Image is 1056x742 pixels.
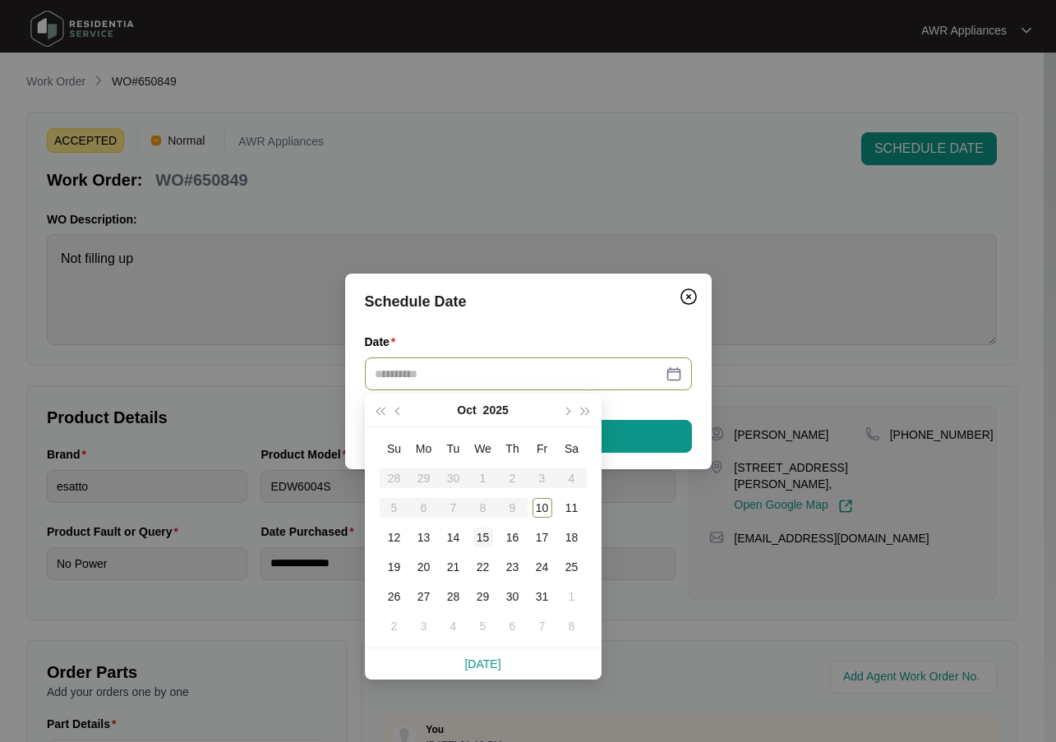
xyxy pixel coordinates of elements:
div: 24 [533,557,552,577]
td: 2025-11-07 [528,611,557,641]
td: 2025-11-05 [468,611,498,641]
button: 2025 [483,394,509,426]
td: 2025-10-30 [498,582,528,611]
th: Th [498,434,528,463]
td: 2025-11-04 [439,611,468,641]
div: 10 [533,498,552,518]
div: 21 [444,557,463,577]
td: 2025-10-10 [528,493,557,523]
input: Date [375,365,662,383]
div: 11 [562,498,582,518]
button: Oct [457,394,476,426]
button: Close [676,283,702,310]
th: Sa [557,434,587,463]
td: 2025-10-27 [409,582,439,611]
div: 26 [385,587,404,606]
th: Fr [528,434,557,463]
td: 2025-10-22 [468,552,498,582]
td: 2025-10-21 [439,552,468,582]
div: 27 [414,587,434,606]
div: 13 [414,528,434,547]
td: 2025-10-31 [528,582,557,611]
td: 2025-10-17 [528,523,557,552]
td: 2025-10-19 [380,552,409,582]
td: 2025-10-13 [409,523,439,552]
td: 2025-10-29 [468,582,498,611]
td: 2025-10-20 [409,552,439,582]
div: 31 [533,587,552,606]
td: 2025-11-08 [557,611,587,641]
div: 5 [473,616,493,636]
div: 18 [562,528,582,547]
td: 2025-11-01 [557,582,587,611]
div: 28 [444,587,463,606]
div: 4 [444,616,463,636]
td: 2025-11-03 [409,611,439,641]
img: closeCircle [679,287,699,306]
th: Tu [439,434,468,463]
div: 14 [444,528,463,547]
label: Date [365,334,403,350]
td: 2025-11-06 [498,611,528,641]
td: 2025-10-28 [439,582,468,611]
div: 25 [562,557,582,577]
div: 7 [533,616,552,636]
div: 17 [533,528,552,547]
div: 15 [473,528,493,547]
div: 30 [503,587,523,606]
div: 1 [562,587,582,606]
div: 20 [414,557,434,577]
td: 2025-10-25 [557,552,587,582]
th: Mo [409,434,439,463]
th: Su [380,434,409,463]
div: 16 [503,528,523,547]
td: 2025-10-23 [498,552,528,582]
div: 6 [503,616,523,636]
a: [DATE] [464,657,500,671]
div: 29 [473,587,493,606]
div: 22 [473,557,493,577]
td: 2025-10-24 [528,552,557,582]
div: Schedule Date [365,290,692,313]
td: 2025-10-26 [380,582,409,611]
div: 19 [385,557,404,577]
td: 2025-10-14 [439,523,468,552]
td: 2025-10-11 [557,493,587,523]
div: 2 [385,616,404,636]
th: We [468,434,498,463]
td: 2025-10-18 [557,523,587,552]
div: 8 [562,616,582,636]
div: 23 [503,557,523,577]
div: 3 [414,616,434,636]
td: 2025-10-15 [468,523,498,552]
td: 2025-10-16 [498,523,528,552]
td: 2025-10-12 [380,523,409,552]
div: 12 [385,528,404,547]
td: 2025-11-02 [380,611,409,641]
